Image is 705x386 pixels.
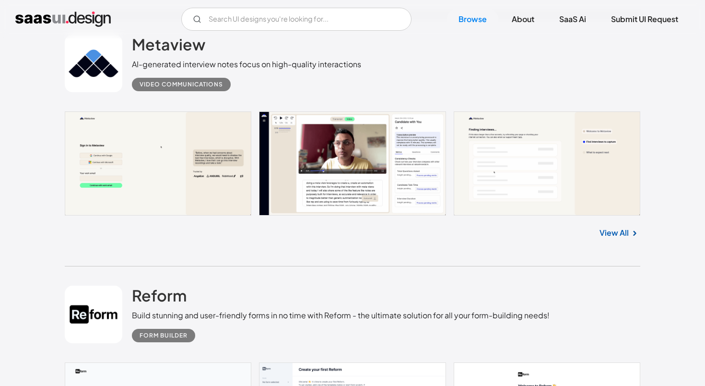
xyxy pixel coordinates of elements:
[132,286,187,310] a: Reform
[132,35,205,59] a: Metaview
[599,9,690,30] a: Submit UI Request
[140,330,188,341] div: Form Builder
[181,8,411,31] input: Search UI designs you're looking for...
[132,59,361,70] div: AI-generated interview notes focus on high-quality interactions
[140,79,223,90] div: Video Communications
[15,12,111,27] a: home
[447,9,498,30] a: Browse
[599,227,629,239] a: View All
[132,35,205,54] h2: Metaview
[132,310,550,321] div: Build stunning and user-friendly forms in no time with Reform - the ultimate solution for all you...
[132,286,187,305] h2: Reform
[500,9,546,30] a: About
[548,9,598,30] a: SaaS Ai
[181,8,411,31] form: Email Form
